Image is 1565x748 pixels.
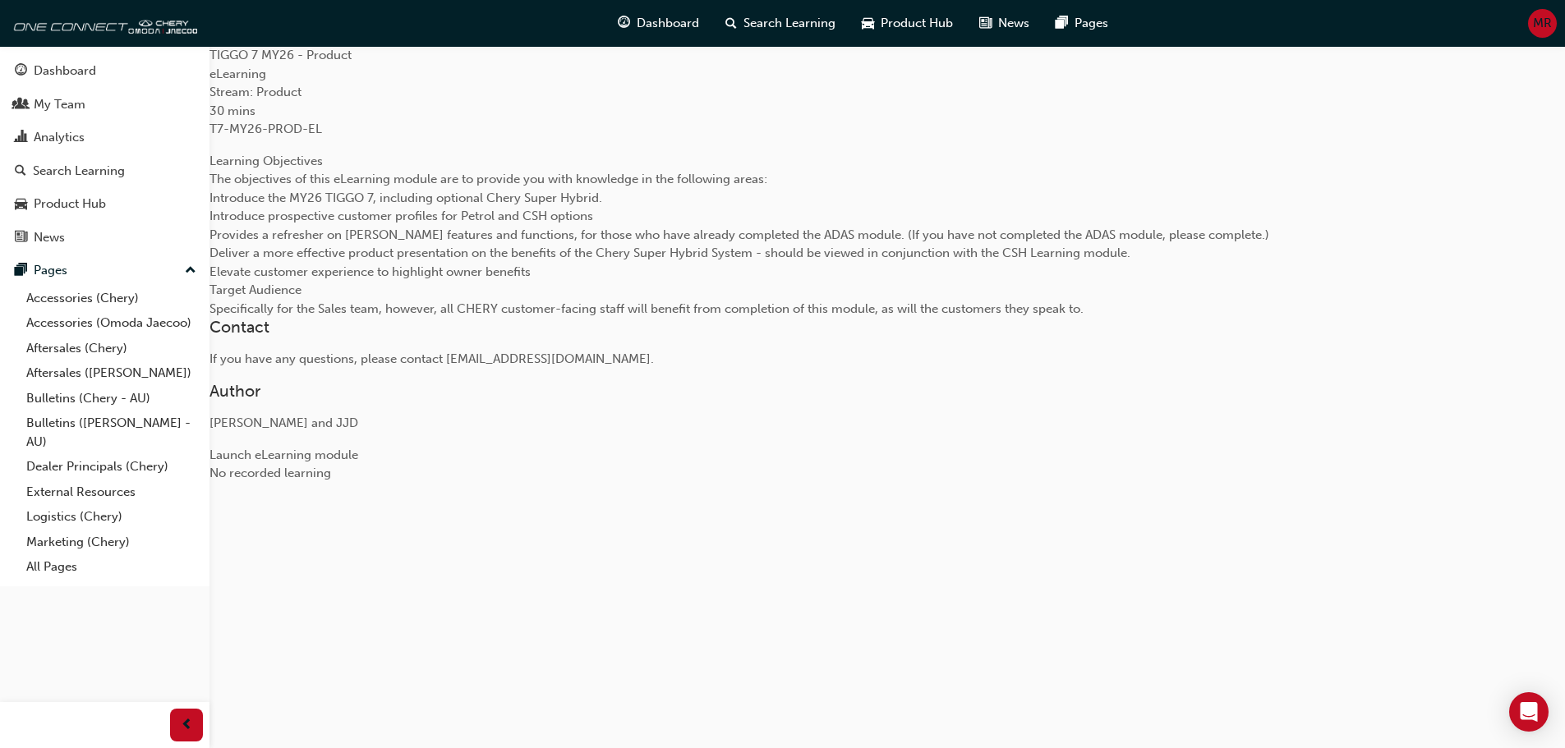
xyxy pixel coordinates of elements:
[15,197,27,212] span: car-icon
[15,264,27,278] span: pages-icon
[15,131,27,145] span: chart-icon
[7,255,203,286] button: Pages
[209,209,593,223] span: Introduce prospective customer profiles for Petrol and CSH options
[209,102,1565,121] div: Duration
[34,261,67,280] div: Pages
[743,14,835,33] span: Search Learning
[20,360,203,386] a: Aftersales ([PERSON_NAME])
[881,14,953,33] span: Product Hub
[209,464,1565,483] div: No recorded learning
[725,13,737,34] span: search-icon
[20,386,203,411] a: Bulletins (Chery - AU)
[209,382,1565,401] h3: Author
[8,7,197,39] img: oneconnect
[7,189,203,219] a: Product Hub
[20,336,203,361] a: Aftersales (Chery)
[7,156,203,186] a: Search Learning
[209,154,323,168] span: Learning Objectives
[209,227,1269,242] span: Provides a refresher on [PERSON_NAME] features and functions, for those who have already complete...
[209,83,1565,102] div: Stream
[209,172,767,186] span: The objectives of this eLearning module are to provide you with knowledge in the following areas:
[185,260,196,282] span: up-icon
[998,14,1029,33] span: News
[33,162,125,181] div: Search Learning
[209,318,1565,337] h3: Contact
[34,62,96,80] div: Dashboard
[34,128,85,147] div: Analytics
[209,122,322,136] span: Learning resource code
[7,89,203,120] a: My Team
[966,7,1043,40] a: news-iconNews
[209,301,1084,316] span: Specifically for the Sales team, however, all CHERY customer-facing staff will benefit from compl...
[1056,13,1068,34] span: pages-icon
[181,715,193,736] span: prev-icon
[20,530,203,555] a: Marketing (Chery)
[1075,14,1108,33] span: Pages
[979,13,992,34] span: news-icon
[618,13,630,34] span: guage-icon
[7,53,203,255] button: DashboardMy TeamAnalyticsSearch LearningProduct HubNews
[15,164,26,179] span: search-icon
[209,190,602,205] span: Introduce the MY26 TIGGO 7, including optional Chery Super Hybrid.
[209,83,1565,102] div: Stream: Product
[209,282,301,297] span: Target Audience
[605,7,712,40] a: guage-iconDashboard
[209,246,1130,260] span: Deliver a more effective product presentation on the benefits of the Chery Super Hybrid System - ...
[20,454,203,480] a: Dealer Principals (Chery)
[7,122,203,153] a: Analytics
[209,65,1565,84] div: eLearning
[34,195,106,213] div: Product Hub
[637,14,699,33] span: Dashboard
[1043,7,1121,40] a: pages-iconPages
[15,64,27,79] span: guage-icon
[849,7,966,40] a: car-iconProduct Hub
[20,480,203,505] a: External Resources
[1528,9,1557,38] button: MR
[7,223,203,253] a: News
[209,264,531,279] span: Elevate customer experience to highlight owner benefits
[209,102,1565,121] div: 30 mins
[7,56,203,86] a: Dashboard
[209,46,1565,65] h1: TIGGO 7 MY26 - Product
[862,13,874,34] span: car-icon
[1533,14,1552,33] span: MR
[20,554,203,580] a: All Pages
[209,65,1565,84] div: Type
[712,7,849,40] a: search-iconSearch Learning
[20,504,203,530] a: Logistics (Chery)
[20,286,203,311] a: Accessories (Chery)
[209,447,358,462] a: Launch eLearning module
[209,414,1565,433] div: [PERSON_NAME] and JJD
[34,228,65,247] div: News
[20,310,203,336] a: Accessories (Omoda Jaecoo)
[20,411,203,454] a: Bulletins ([PERSON_NAME] - AU)
[1509,692,1549,732] div: Open Intercom Messenger
[15,231,27,246] span: news-icon
[15,98,27,112] span: people-icon
[34,95,85,114] div: My Team
[209,350,1565,369] div: If you have any questions, please contact [EMAIL_ADDRESS][DOMAIN_NAME].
